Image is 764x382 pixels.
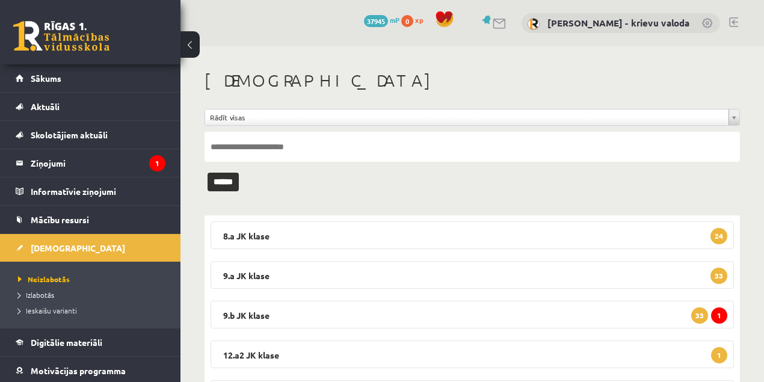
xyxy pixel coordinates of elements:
[31,365,126,376] span: Motivācijas programma
[210,109,724,125] span: Rādīt visas
[31,101,60,112] span: Aktuāli
[16,328,165,356] a: Digitālie materiāli
[691,307,708,324] span: 33
[211,340,734,368] legend: 12.a2 JK klase
[16,234,165,262] a: [DEMOGRAPHIC_DATA]
[31,214,89,225] span: Mācību resursi
[13,21,109,51] a: Rīgas 1. Tālmācības vidusskola
[364,15,388,27] span: 37945
[18,289,168,300] a: Izlabotās
[390,15,399,25] span: mP
[711,347,727,363] span: 1
[211,301,734,328] legend: 9.b JK klase
[31,73,61,84] span: Sākums
[31,149,165,177] legend: Ziņojumi
[18,306,77,315] span: Ieskaišu varianti
[415,15,423,25] span: xp
[401,15,413,27] span: 0
[31,129,108,140] span: Skolotājiem aktuāli
[31,337,102,348] span: Digitālie materiāli
[31,242,125,253] span: [DEMOGRAPHIC_DATA]
[18,274,168,285] a: Neizlabotās
[711,307,727,324] span: 1
[18,305,168,316] a: Ieskaišu varianti
[31,177,165,205] legend: Informatīvie ziņojumi
[16,177,165,205] a: Informatīvie ziņojumi
[211,221,734,249] legend: 8.a JK klase
[18,274,70,284] span: Neizlabotās
[205,70,740,91] h1: [DEMOGRAPHIC_DATA]
[149,155,165,171] i: 1
[18,290,54,300] span: Izlabotās
[528,18,540,30] img: Ludmila Ziediņa - krievu valoda
[16,64,165,92] a: Sākums
[211,261,734,289] legend: 9.a JK klase
[364,15,399,25] a: 37945 mP
[16,121,165,149] a: Skolotājiem aktuāli
[547,17,689,29] a: [PERSON_NAME] - krievu valoda
[710,228,727,244] span: 24
[16,149,165,177] a: Ziņojumi1
[205,109,739,125] a: Rādīt visas
[401,15,429,25] a: 0 xp
[16,93,165,120] a: Aktuāli
[16,206,165,233] a: Mācību resursi
[710,268,727,284] span: 33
